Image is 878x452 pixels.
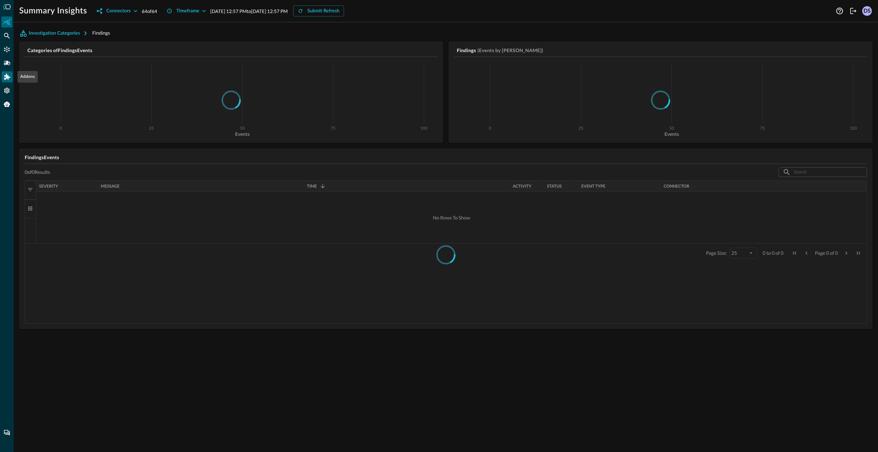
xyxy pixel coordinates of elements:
[1,30,12,41] div: Federated Search
[293,5,344,16] button: Submit Refresh
[2,71,13,82] div: Addons
[1,58,12,69] div: Pipelines
[25,154,867,161] h5: Findings Events
[163,5,210,16] button: Timeframe
[834,5,845,16] button: Help
[794,166,851,178] input: Search
[1,85,12,96] div: Settings
[1,427,12,438] div: Chat
[210,8,288,15] p: [DATE] 12:57 PM to [DATE] 12:57 PM
[142,8,157,15] p: 64 of 64
[848,5,859,16] button: Logout
[17,71,38,83] div: Addons
[25,169,50,175] p: 0 of 0 Results
[1,16,12,27] div: Summary Insights
[1,99,12,110] div: Query Agent
[92,30,110,36] span: Findings
[862,6,872,16] div: DS
[27,47,438,54] h5: Categories of Findings Events
[457,47,476,54] h5: Findings
[93,5,142,16] button: Connectors
[477,47,543,54] h5: (Events by [PERSON_NAME])
[19,28,92,39] button: Investigation Categories
[19,5,87,16] h1: Summary Insights
[1,44,12,55] div: Connectors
